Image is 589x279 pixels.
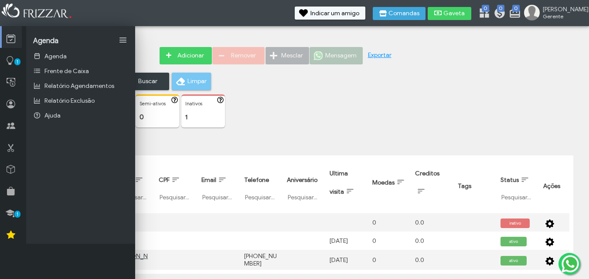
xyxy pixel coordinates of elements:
[543,234,556,247] button: ui-button
[44,67,89,75] span: Frente de Caixa
[287,193,321,202] input: Pesquisar...
[496,159,539,213] th: Status: activate to sort column ascending
[411,213,453,232] td: 0.0
[185,101,221,107] p: Inativos
[26,64,135,78] a: Frente de Caixa
[240,159,283,213] th: Telefone
[201,176,216,184] span: Email
[482,5,489,12] span: 0
[215,97,228,105] button: ui-button
[411,250,453,270] td: 0.0
[172,73,211,90] button: Limpar
[543,13,582,20] span: Gerente
[415,170,439,177] span: Creditos
[26,108,135,123] a: Ajuda
[133,74,163,88] span: Buscar
[154,159,197,213] th: CPF: activate to sort column ascending
[187,75,205,88] span: Limpar
[244,176,269,184] span: Telefone
[295,7,365,20] button: Indicar um amigo
[44,82,114,90] span: Relatório Agendamentos
[500,176,519,184] span: Status
[372,179,395,186] span: Moedas
[500,218,530,228] span: inativo
[512,5,520,12] span: 0
[543,253,556,266] button: ui-button
[140,113,175,121] p: 0
[453,159,496,213] th: Tags
[33,37,58,45] span: Agenda
[175,49,206,62] span: Adicionar
[170,97,182,105] button: ui-button
[368,51,392,59] a: Exportar
[549,253,550,266] span: ui-button
[368,250,411,270] td: 0
[509,7,518,21] a: 0
[478,7,487,21] a: 0
[44,97,95,104] span: Relatório Exclusão
[117,73,169,90] button: Buscar
[325,159,368,213] th: Ultima visita: activate to sort column ascending
[159,176,170,184] span: CPF
[26,49,135,64] a: Agenda
[244,193,278,202] input: Pesquisar...
[500,256,527,266] span: ativo
[14,211,20,218] span: 1
[330,170,348,195] span: Ultima visita
[244,252,278,267] div: [PHONE_NUMBER]
[524,5,585,22] a: [PERSON_NAME] Gerente
[325,250,368,270] td: [DATE]
[368,213,411,232] td: 0
[411,232,453,250] td: 0.0
[500,237,527,246] span: ativo
[287,176,317,184] span: Aniversário
[549,216,550,229] span: ui-button
[500,193,535,202] input: Pesquisar...
[543,6,582,13] span: [PERSON_NAME]
[428,7,471,20] button: Gaveta
[494,7,502,21] a: 0
[201,193,235,202] input: Pesquisar...
[140,101,175,107] p: Semi-ativos
[283,159,325,213] th: Aniversário
[310,10,359,17] span: Indicar um amigo
[197,159,240,213] th: Email: activate to sort column ascending
[160,47,212,64] button: Adicionar
[411,159,453,213] th: Creditos: activate to sort column ascending
[44,112,61,119] span: Ajuda
[560,253,581,274] img: whatsapp.png
[44,53,67,60] span: Agenda
[539,159,569,213] th: Ações
[26,93,135,108] a: Relatório Exclusão
[159,193,193,202] input: Pesquisar...
[373,7,426,20] button: Comandas
[543,216,556,229] button: ui-button
[549,234,550,247] span: ui-button
[368,159,411,213] th: Moedas: activate to sort column ascending
[388,10,419,17] span: Comandas
[185,113,221,121] p: 1
[543,182,560,190] span: Ações
[26,78,135,93] a: Relatório Agendamentos
[497,5,504,12] span: 0
[14,58,20,65] span: 1
[443,10,465,17] span: Gaveta
[458,182,471,190] span: Tags
[368,232,411,250] td: 0
[325,232,368,250] td: [DATE]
